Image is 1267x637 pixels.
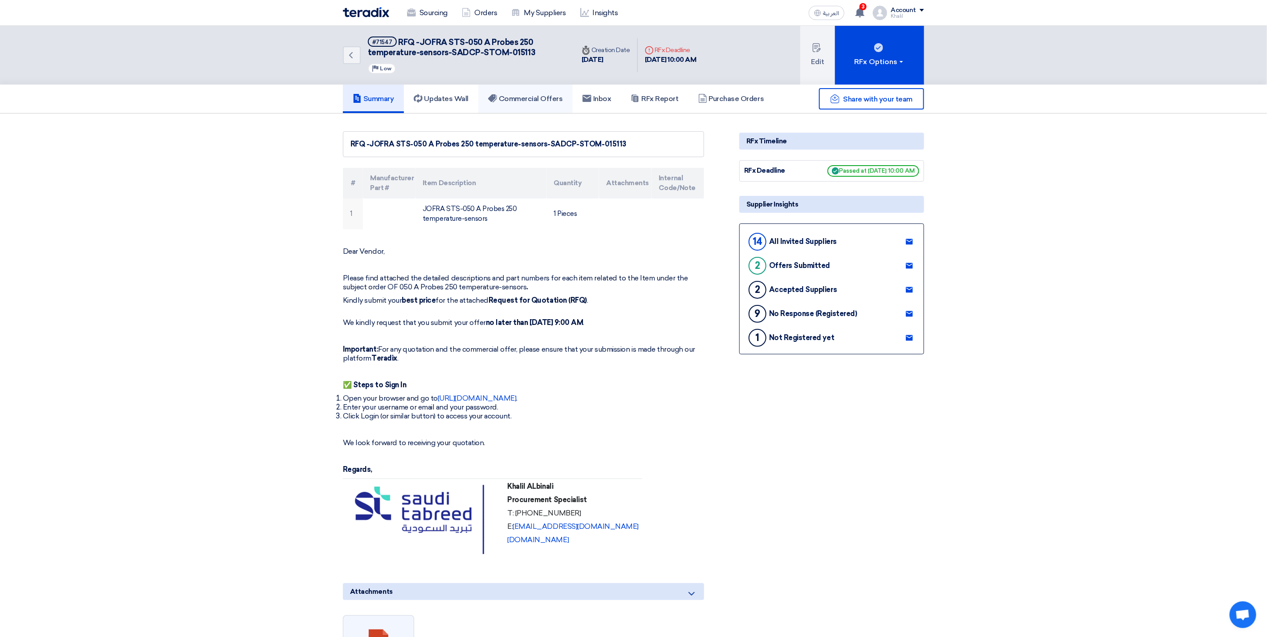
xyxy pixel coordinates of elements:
div: RFQ -JOFRA STS-050 A Probes 250 temperature-sensors-SADCP-STOM-015113 [350,139,697,150]
p: Please find attached the detailed descriptions and part numbers for each item related to the Item... [343,274,704,292]
p: Dear Vendor, [343,247,704,256]
div: Not Registered yet [769,333,834,342]
th: Item Description [416,168,546,199]
span: Low [380,65,391,72]
p: E: [508,522,639,531]
strong: Important: [343,345,378,353]
td: 1 [343,199,363,229]
a: My Suppliers [504,3,573,23]
div: RFx Deadline [645,45,697,55]
strong: Request for Quotation (RFQ) [489,296,587,304]
div: Creation Date [582,45,630,55]
div: #71547 [372,39,392,45]
h5: Commercial Offers [488,94,563,103]
a: Orders [455,3,504,23]
strong: best price [402,296,436,304]
th: Quantity [547,168,599,199]
img: Teradix logo [343,7,389,17]
span: Passed at [DATE] 10:00 AM [827,165,919,177]
a: [URL][DOMAIN_NAME] [438,394,516,402]
h5: RFQ -JOFRA STS-050 A Probes 250 temperature-sensors-SADCP-STOM-015113 [368,37,564,58]
div: Open chat [1230,601,1256,628]
div: 14 [749,233,766,251]
a: Sourcing [400,3,455,23]
strong: . [527,283,529,291]
h5: RFx Report [631,94,678,103]
h5: Updates Wall [414,94,469,103]
img: A logo with blue and green text AI-generated content may be incorrect. [346,482,501,557]
div: Accepted Suppliers [769,285,837,294]
th: Attachments [599,168,652,199]
div: 2 [749,257,766,275]
span: 3 [860,3,867,10]
a: RFx Report [621,85,688,113]
strong: Khalil ALbinali [508,482,554,491]
td: 1 Pieces [547,199,599,229]
div: RFx Deadline [744,166,811,176]
div: 9 [749,305,766,323]
li: Enter your username or email and your password. [343,403,704,412]
div: 1 [749,329,766,347]
div: Supplier Insights [739,196,924,213]
a: Updates Wall [404,85,478,113]
strong: ✅ Steps to Sign In [343,381,406,389]
p: For any quotation and the commercial offer, please ensure that your submission is made through ou... [343,345,704,363]
div: RFx Timeline [739,133,924,150]
td: JOFRA STS-050 A Probes 250 temperature-sensors [416,199,546,229]
a: Purchase Orders [688,85,774,113]
a: Insights [573,3,625,23]
strong: Teradix [371,354,397,362]
button: العربية [809,6,844,20]
strong: Procurement Specialist [508,495,587,504]
div: RFx Options [855,57,905,67]
p: We kindly request that you submit your offer . [343,309,704,327]
span: Attachments [350,587,393,596]
img: profile_test.png [873,6,887,20]
div: [DATE] [582,55,630,65]
div: Khalil [891,14,924,19]
span: RFQ -JOFRA STS-050 A Probes 250 temperature-sensors-SADCP-STOM-015113 [368,37,535,57]
button: RFx Options [835,26,924,85]
div: Offers Submitted [769,261,830,270]
span: العربية [823,10,839,16]
th: Manufacturer Part # [363,168,416,199]
a: Commercial Offers [478,85,573,113]
div: No Response (Registered) [769,309,857,318]
th: # [343,168,363,199]
p: Kindly submit your for the attached . [343,296,704,305]
h5: Summary [353,94,394,103]
p: T: [PHONE_NUMBER] [508,509,639,518]
th: Internal Code/Note [652,168,704,199]
a: [DOMAIN_NAME] [508,536,569,544]
a: Summary [343,85,404,113]
div: All Invited Suppliers [769,237,837,246]
li: Open your browser and go to . [343,394,704,403]
li: Click Login (or similar button) to access your account. [343,412,704,421]
div: [DATE] 10:00 AM [645,55,697,65]
h5: Purchase Orders [698,94,764,103]
button: Edit [800,26,835,85]
a: [EMAIL_ADDRESS][DOMAIN_NAME] [513,522,639,531]
p: We look forward to receiving your quotation. [343,438,704,447]
div: 2 [749,281,766,299]
strong: Regards, [343,465,372,474]
strong: no later than [DATE] 9:00 AM [486,318,583,327]
div: Account [891,7,916,14]
h5: Inbox [583,94,611,103]
span: Share with your team [843,95,913,103]
a: Inbox [573,85,621,113]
